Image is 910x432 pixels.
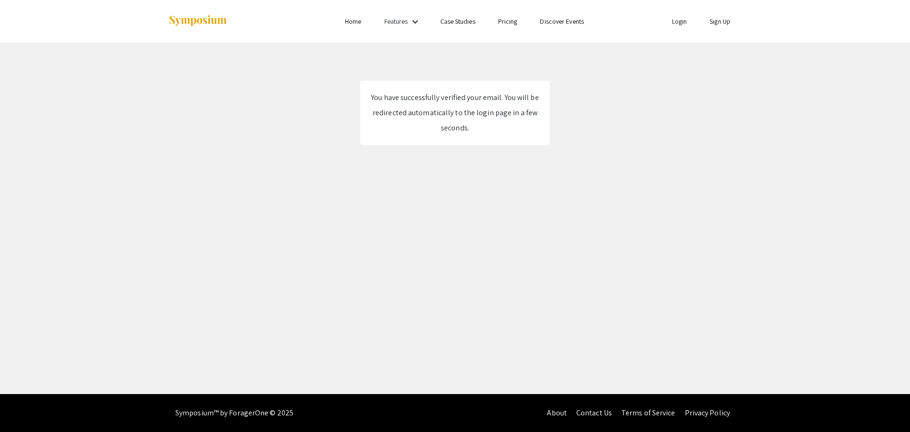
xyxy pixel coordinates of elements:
[168,15,227,28] img: Symposium by ForagerOne
[710,17,730,26] a: Sign Up
[409,16,421,28] mat-icon: Expand Features list
[621,408,675,418] a: Terms of Service
[498,17,518,26] a: Pricing
[175,394,293,432] div: Symposium™ by ForagerOne © 2025
[576,408,612,418] a: Contact Us
[345,17,361,26] a: Home
[440,17,475,26] a: Case Studies
[384,17,408,26] a: Features
[685,408,730,418] a: Privacy Policy
[7,389,40,425] iframe: Chat
[370,90,540,136] div: You have successfully verified your email. You will be redirected automatically to the login page...
[540,17,584,26] a: Discover Events
[547,408,567,418] a: About
[672,17,687,26] a: Login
